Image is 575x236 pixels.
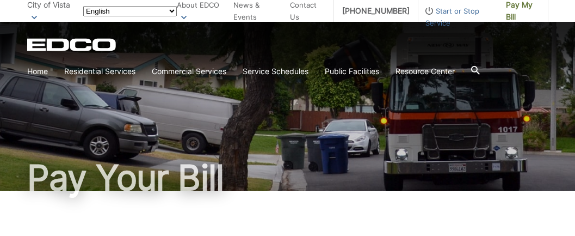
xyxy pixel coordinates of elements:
a: Service Schedules [243,65,308,77]
a: EDCD logo. Return to the homepage. [27,38,118,51]
select: Select a language [83,6,177,16]
h1: Pay Your Bill [27,160,548,195]
a: Commercial Services [152,65,226,77]
a: Public Facilities [325,65,379,77]
a: Home [27,65,48,77]
a: Residential Services [64,65,135,77]
a: Resource Center [395,65,455,77]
